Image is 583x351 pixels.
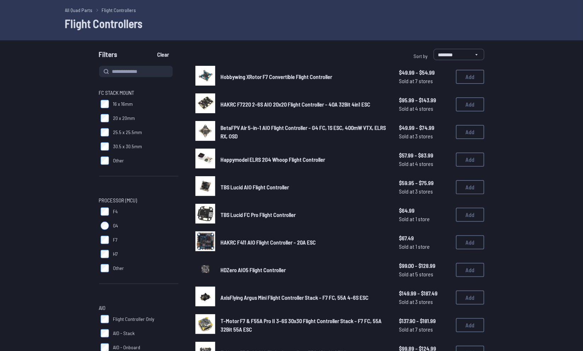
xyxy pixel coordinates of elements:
a: image [195,314,215,336]
span: Sold at 7 stores [399,325,450,334]
a: TBS Lucid AIO Flight Controller [221,183,388,191]
span: Sold at 1 store [399,215,450,223]
span: $67.49 [399,234,450,242]
span: G4 [113,222,118,229]
span: Sold at 4 stores [399,160,450,168]
span: $49.99 - $74.99 [399,123,450,132]
input: Other [101,264,109,272]
img: image [195,259,215,279]
span: TBS Lucid FC Pro Flight Controller [221,211,296,218]
span: Other [113,265,124,272]
a: image [195,176,215,198]
input: 16 x 16mm [101,100,109,108]
button: Add [456,125,484,139]
a: image [195,287,215,309]
span: Sold at 3 stores [399,132,450,140]
button: Add [456,290,484,305]
span: T-Motor F7 & F55A Pro II 3-6S 30x30 Flight Controller Stack - F7 FC, 55A 32Bit 55A ESC [221,317,382,333]
button: Add [456,70,484,84]
input: H7 [101,250,109,258]
span: Filters [99,49,118,63]
input: F7 [101,236,109,244]
img: image [195,66,215,86]
img: image [195,287,215,306]
a: All Quad Parts [65,6,93,14]
button: Add [456,263,484,277]
span: BetaFPV Air 5-in-1 AIO Flight Controller - G4 FC, 1S ESC, 400mW VTX, ELRS RX, OSD [221,124,386,139]
span: Sold at 3 stores [399,298,450,306]
span: HAKRC F7220 2-6S AIO 20x20 Flight Controller - 40A 32Bit 4in1 ESC [221,101,371,108]
span: Flight Controller Only [113,316,155,323]
span: Sold at 1 store [399,242,450,251]
a: image [195,204,215,226]
span: Sold at 4 stores [399,104,450,113]
span: Sold at 7 stores [399,77,450,85]
span: 25.5 x 25.5mm [113,129,142,136]
input: 20 x 20mm [101,114,109,122]
span: H7 [113,251,118,258]
a: Happymodel ELRS 2G4 Whoop Flight Controller [221,155,388,164]
span: HDZero AIO5 Flight Controller [221,266,286,273]
img: image [195,231,215,251]
a: image [195,259,215,281]
span: $64.99 [399,206,450,215]
input: AIO - Stack [101,329,109,338]
a: T-Motor F7 & F55A Pro II 3-6S 30x30 Flight Controller Stack - F7 FC, 55A 32Bit 55A ESC [221,317,388,334]
span: AIO [99,304,106,312]
a: Flight Controllers [102,6,136,14]
a: HAKRC F7220 2-6S AIO 20x20 Flight Controller - 40A 32Bit 4in1 ESC [221,100,388,109]
button: Add [456,97,484,111]
a: image [195,231,215,253]
span: $99.00 - $128.99 [399,261,450,270]
button: Add [456,153,484,167]
input: Flight Controller Only [101,315,109,323]
img: image [195,176,215,196]
span: F7 [113,236,118,243]
span: $59.95 - $75.99 [399,179,450,187]
a: image [195,93,215,115]
span: F4 [113,208,118,215]
a: HDZero AIO5 Flight Controller [221,266,388,274]
span: Sold at 5 stores [399,270,450,278]
span: $149.99 - $187.49 [399,289,450,298]
span: AxisFlying Argus Mini Flight Controller Stack - F7 FC, 55A 4-6S ESC [221,294,369,301]
select: Sort by [434,49,484,60]
span: HAKRC F411 AIO Flight Controller - 20A ESC [221,239,316,246]
img: image [195,314,215,334]
span: Hobbywing XRotor F7 Convertible Flight Controller [221,73,332,80]
input: Other [101,156,109,165]
a: image [195,149,215,171]
a: TBS Lucid FC Pro Flight Controller [221,211,388,219]
span: AIO - Onboard [113,344,141,351]
button: Add [456,235,484,249]
span: AIO - Stack [113,330,135,337]
span: 30.5 x 30.5mm [113,143,142,150]
span: TBS Lucid AIO Flight Controller [221,184,289,190]
input: G4 [101,221,109,230]
img: image [195,121,215,141]
button: Add [456,208,484,222]
span: $57.99 - $83.99 [399,151,450,160]
span: $49.99 - $54.99 [399,68,450,77]
input: 30.5 x 30.5mm [101,142,109,151]
img: image [195,149,215,168]
span: Sort by [414,53,428,59]
span: 16 x 16mm [113,100,133,108]
a: image [195,121,215,143]
a: image [195,66,215,88]
span: Sold at 3 stores [399,187,450,196]
span: 20 x 20mm [113,115,135,122]
img: image [195,93,215,113]
span: Happymodel ELRS 2G4 Whoop Flight Controller [221,156,325,163]
span: $137.90 - $181.99 [399,317,450,325]
button: Add [456,180,484,194]
input: 25.5 x 25.5mm [101,128,109,137]
img: image [195,204,215,224]
a: AxisFlying Argus Mini Flight Controller Stack - F7 FC, 55A 4-6S ESC [221,293,388,302]
span: $95.99 - $143.99 [399,96,450,104]
button: Clear [152,49,175,60]
input: F4 [101,207,109,216]
span: Other [113,157,124,164]
span: Processor (MCU) [99,196,137,205]
a: BetaFPV Air 5-in-1 AIO Flight Controller - G4 FC, 1S ESC, 400mW VTX, ELRS RX, OSD [221,123,388,140]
